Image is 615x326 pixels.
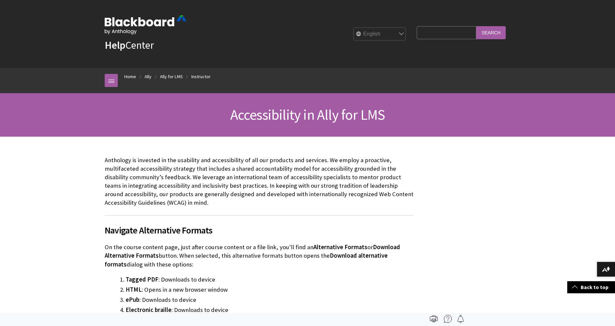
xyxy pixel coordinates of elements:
li: : Downloads to device [126,305,413,315]
strong: Help [105,39,125,52]
img: Blackboard by Anthology [105,15,186,34]
span: HTML [126,286,142,293]
a: Ally [145,73,151,81]
span: Alternative Formats [313,243,367,251]
li: : Opens in a new browser window [126,285,413,294]
span: Tagged PDF [126,276,158,283]
img: Print [430,315,438,323]
select: Site Language Selector [354,28,406,41]
input: Search [476,26,506,39]
span: Download alternative formats [105,252,388,268]
span: Electronic braille [126,306,171,314]
img: More help [444,315,452,323]
a: Home [124,73,136,81]
p: Anthology is invested in the usability and accessibility of all our products and services. We emp... [105,156,413,207]
p: On the course content page, just after course content or a file link, you'll find an or button. W... [105,243,413,269]
li: : Downloads to device [126,295,413,304]
span: ePub [126,296,139,303]
span: Navigate Alternative Formats [105,223,413,237]
li: : Downloads to device [126,275,413,284]
a: Back to top [567,281,615,293]
a: Instructor [191,73,211,81]
a: HelpCenter [105,39,154,52]
a: Ally for LMS [160,73,183,81]
span: Accessibility in Ally for LMS [230,106,385,124]
img: Follow this page [457,315,465,323]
